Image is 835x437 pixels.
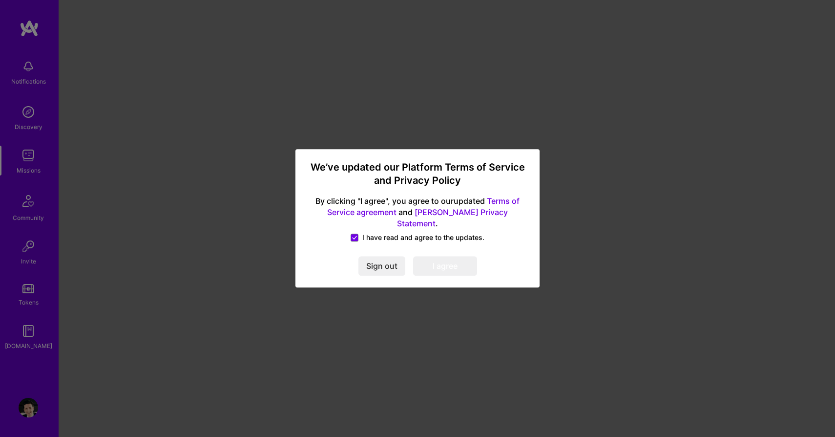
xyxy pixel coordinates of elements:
[307,196,528,229] span: By clicking "I agree", you agree to our updated and .
[307,161,528,188] h3: We’ve updated our Platform Terms of Service and Privacy Policy
[397,207,508,228] a: [PERSON_NAME] Privacy Statement
[358,257,405,276] button: Sign out
[327,196,520,217] a: Terms of Service agreement
[413,257,477,276] button: I agree
[362,233,484,243] span: I have read and agree to the updates.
